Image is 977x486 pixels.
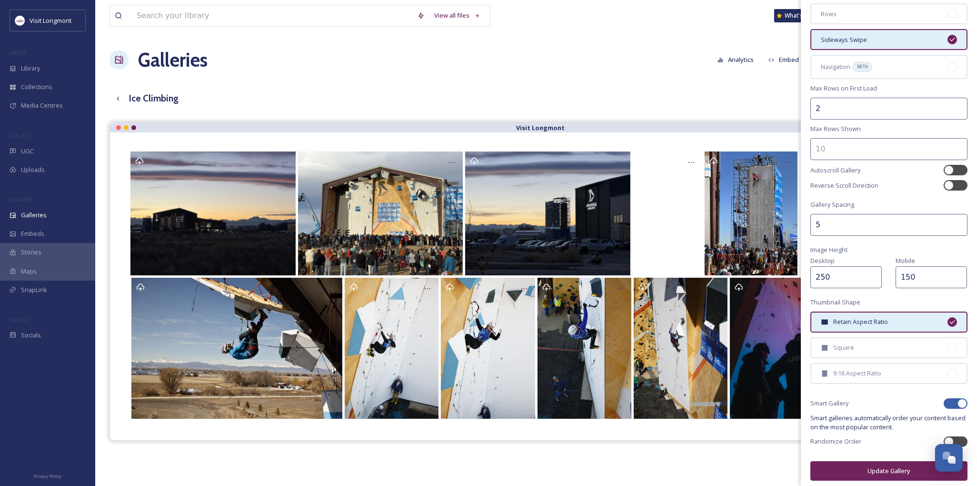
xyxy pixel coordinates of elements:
[821,35,867,44] span: Sideways Swipe
[833,369,881,378] span: 9:16 Aspect Ratio
[728,277,942,420] a: Opens media popup. Media description: Copy of DSC08323.jpg.
[833,317,888,326] span: Retain Aspect Ratio
[810,214,967,236] input: 2
[21,165,45,174] span: Uploads
[810,138,967,160] input: 10
[10,316,29,323] span: SOCIALS
[21,248,41,257] span: Stories
[130,277,344,420] a: Opens media popup. Media description: Copy of _G6A3374.JPG.
[21,267,37,276] span: Maps
[810,414,967,432] span: Smart galleries automatically order your content based on the most popular content.
[632,277,728,420] a: Opens media popup. Media description: Copy of _G6A3397.JPG.
[810,98,967,120] input: 2
[21,285,47,294] span: SnapLink
[810,245,847,254] span: Image Height
[21,64,40,73] span: Library
[297,151,464,277] a: Opens media popup. Media description: Ice Climbing World Cup 2025.
[810,84,877,93] span: Max Rows on First Load
[344,277,440,420] a: Opens media popup. Media description: Copy of _G6A0010.JPG.
[810,437,861,446] span: Randomize Order
[821,10,837,19] span: Rows
[713,51,764,69] a: Analytics
[935,444,963,472] button: Open Chat
[810,298,860,307] span: Thumbnail Shape
[810,166,860,175] span: Autoscroll Gallery
[896,266,967,288] input: 250
[130,151,297,277] a: Opens media popup. Media description: Ice Climbing World Cup 2025.
[10,196,31,203] span: WIDGETS
[833,343,854,352] span: Square
[810,181,878,190] span: Reverse Scroll Direction
[21,331,41,340] span: Socials
[632,151,704,277] a: Opens media popup. Media description: Ice Climbing World Cup 2025.
[810,461,967,481] button: Update Gallery
[764,51,804,69] button: Embed
[21,82,52,91] span: Collections
[34,473,61,479] span: Privacy Policy
[774,9,822,22] a: What's New
[10,132,30,139] span: COLLECT
[21,229,44,238] span: Embeds
[15,16,25,25] img: longmont.jpg
[704,151,799,277] a: Opens media popup. Media description: Ice Climbing World Cup 2025.
[536,277,632,420] a: Opens media popup. Media description: Copy of _G6A0093.JPG.
[429,6,485,25] a: View all files
[129,91,179,105] h3: Ice Climbing
[21,211,47,220] span: Galleries
[810,124,861,133] span: Max Rows Shown
[810,200,854,209] span: Gallery Spacing
[713,51,759,69] button: Analytics
[21,147,34,156] span: UGC
[21,101,63,110] span: Media Centres
[810,399,848,408] span: Smart Gallery
[440,277,536,420] a: Opens media popup. Media description: Copy of _G6A0049.JPG.
[799,151,871,277] a: Opens media popup. Media description: IceWall-VisitLongmont.mov.
[810,256,835,265] span: Desktop
[138,46,208,74] a: Galleries
[132,5,412,26] input: Search your library
[30,16,71,25] span: Visit Longmont
[810,266,882,288] input: 250
[516,123,565,132] strong: Visit Longmont
[896,256,915,265] span: Mobile
[821,62,850,71] span: Navigation
[464,151,632,277] a: Opens media popup. Media description: Ice Climbing World Cup 2025.
[10,49,26,56] span: MEDIA
[34,470,61,481] a: Privacy Policy
[857,63,868,70] span: BETA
